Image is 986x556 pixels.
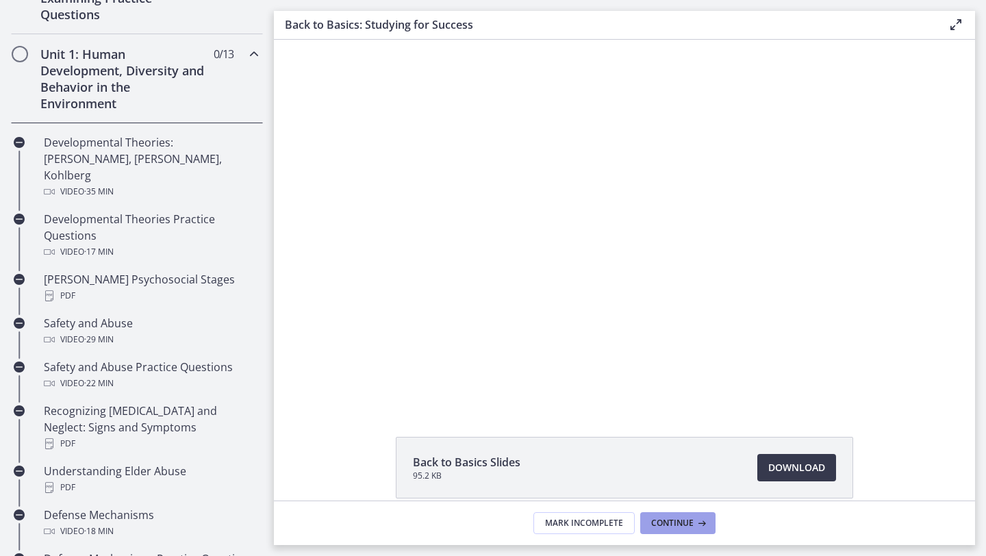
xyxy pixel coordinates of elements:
[44,523,257,540] div: Video
[44,375,257,392] div: Video
[84,244,114,260] span: · 17 min
[44,359,257,392] div: Safety and Abuse Practice Questions
[640,512,716,534] button: Continue
[44,331,257,348] div: Video
[44,403,257,452] div: Recognizing [MEDICAL_DATA] and Neglect: Signs and Symptoms
[214,46,233,62] span: 0 / 13
[84,375,114,392] span: · 22 min
[533,512,635,534] button: Mark Incomplete
[651,518,694,529] span: Continue
[44,435,257,452] div: PDF
[44,463,257,496] div: Understanding Elder Abuse
[413,454,520,470] span: Back to Basics Slides
[44,479,257,496] div: PDF
[44,288,257,304] div: PDF
[757,454,836,481] a: Download
[84,331,114,348] span: · 29 min
[44,271,257,304] div: [PERSON_NAME] Psychosocial Stages
[274,40,975,405] iframe: Video Lesson
[44,184,257,200] div: Video
[44,134,257,200] div: Developmental Theories: [PERSON_NAME], [PERSON_NAME], Kohlberg
[545,518,623,529] span: Mark Incomplete
[84,184,114,200] span: · 35 min
[768,459,825,476] span: Download
[44,211,257,260] div: Developmental Theories Practice Questions
[44,315,257,348] div: Safety and Abuse
[44,507,257,540] div: Defense Mechanisms
[44,244,257,260] div: Video
[40,46,207,112] h2: Unit 1: Human Development, Diversity and Behavior in the Environment
[84,523,114,540] span: · 18 min
[413,470,520,481] span: 95.2 KB
[285,16,926,33] h3: Back to Basics: Studying for Success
